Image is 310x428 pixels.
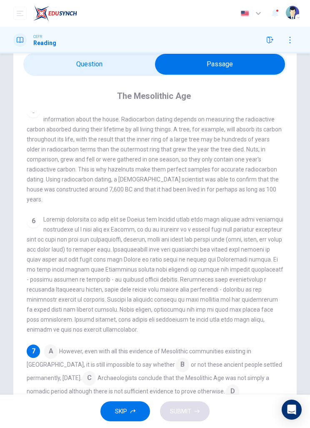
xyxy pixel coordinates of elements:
h1: Reading [33,40,56,46]
h4: The Mesolithic Age [117,89,191,103]
div: 6 [27,214,40,228]
span: D [226,385,239,398]
span: Archaeologists conclude that the Mesolithic Age was not simply a nomadic period although there is... [27,375,269,395]
span: SKIP [115,406,127,417]
span: CEFR [33,34,42,40]
div: Open Intercom Messenger [282,400,302,420]
span: C [82,371,96,385]
span: A [44,345,57,358]
img: en [240,10,250,17]
button: open mobile menu [13,7,27,20]
span: B [176,358,189,371]
img: Profile picture [286,6,299,19]
div: 7 [27,345,40,358]
img: ELTC logo [33,5,77,22]
span: Loremip dolorsita co adip elit se Doeius tem Incidid utlab etdo magn aliquae admi veniamqui nostr... [27,216,283,333]
button: SKIP [100,401,150,422]
span: However, even with all this evidence of Mesolithic communities existing in [GEOGRAPHIC_DATA], it ... [27,348,251,368]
